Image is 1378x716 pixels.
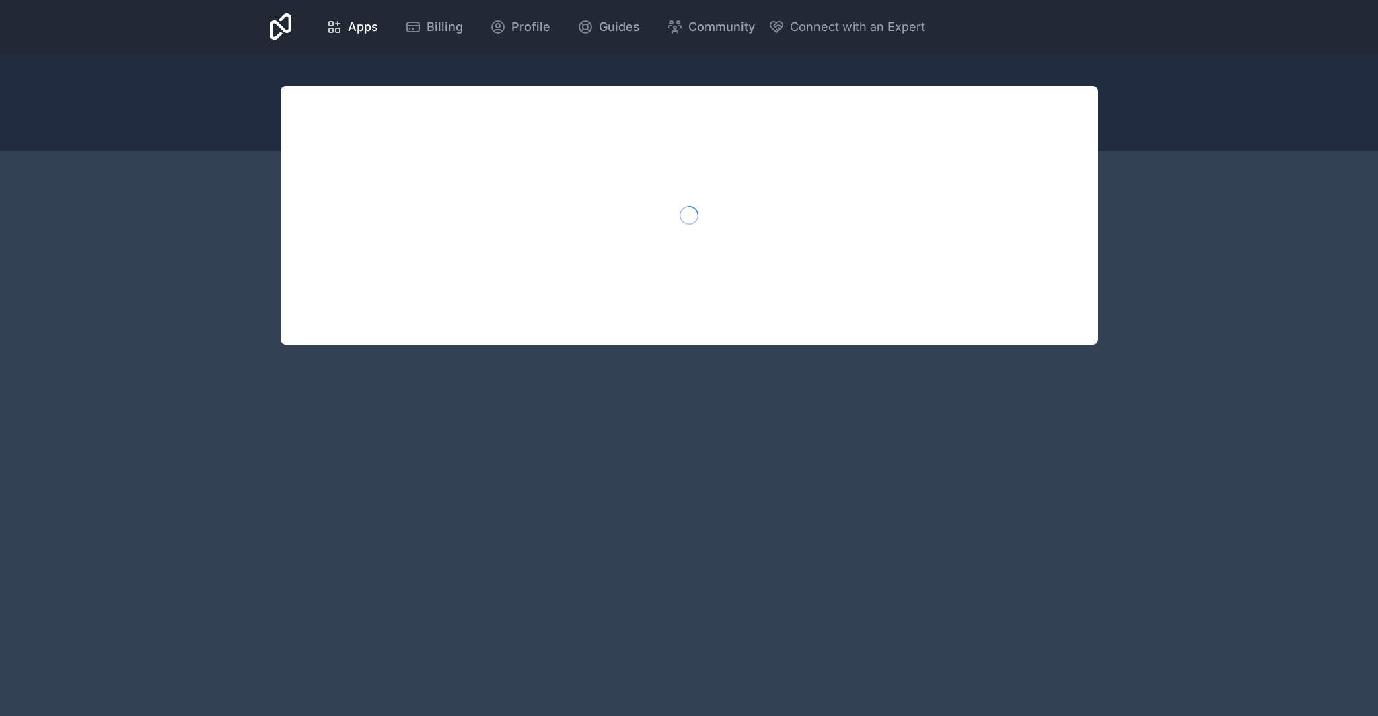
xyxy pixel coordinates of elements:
a: Community [656,12,766,42]
button: Connect with an Expert [768,17,925,36]
span: Connect with an Expert [790,17,925,36]
a: Billing [394,12,474,42]
span: Billing [427,17,463,36]
span: Profile [511,17,550,36]
a: Profile [479,12,561,42]
span: Apps [348,17,378,36]
span: Guides [599,17,640,36]
a: Apps [316,12,389,42]
a: Guides [567,12,651,42]
span: Community [688,17,755,36]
